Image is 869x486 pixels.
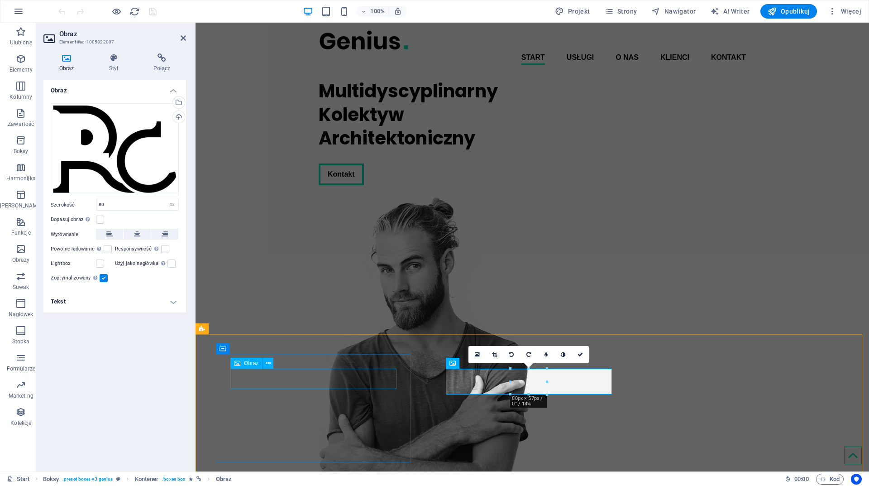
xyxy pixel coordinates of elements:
a: Obróć w prawo o 90° [520,346,537,363]
p: Obrazy [12,256,30,264]
i: Element zawiera animację [189,476,193,481]
p: Zawartość [8,120,34,128]
p: Kolekcje [10,419,31,427]
label: Responsywność [115,244,161,255]
p: Boksy [14,148,29,155]
span: Obraz [244,361,259,366]
h4: Styl [93,53,138,72]
label: Zoptymalizowany [51,273,100,284]
button: 100% [357,6,389,17]
span: 00 00 [794,474,808,485]
button: Opublikuj [760,4,817,19]
h4: Tekst [43,291,186,313]
span: Kliknij, aby zaznaczyć. Kliknij dwukrotnie, aby edytować [135,474,159,485]
button: Usercentrics [851,474,862,485]
p: Suwak [13,284,29,291]
span: Projekt [555,7,590,16]
button: Nawigator [648,4,699,19]
a: Skala szarości [554,346,572,363]
button: reload [129,6,140,17]
label: Dopasuj obraz [51,214,96,225]
label: Użyj jako nagłówka [115,258,168,269]
span: Kliknij, aby zaznaczyć. Kliknij dwukrotnie, aby edytować [43,474,59,485]
button: Kliknij tutaj, aby wyjść z trybu podglądu i kontynuować edycję [111,6,122,17]
a: Rozmyj [537,346,554,363]
span: AI Writer [710,7,750,16]
label: Lightbox [51,258,96,269]
button: AI Writer [707,4,753,19]
p: Marketing [9,392,33,399]
a: Moduł przycinania [486,346,503,363]
i: Przeładuj stronę [129,6,140,17]
i: Po zmianie rozmiaru automatycznie dostosowuje poziom powiększenia do wybranego urządzenia. [394,7,402,15]
span: : [801,476,802,482]
label: Szerokość [51,202,96,207]
p: Stopka [12,338,30,345]
span: . preset-boxes-v3-genius [62,474,113,485]
button: Projekt [551,4,593,19]
nav: breadcrumb [43,474,232,485]
a: Potwierdź ( Ctrl ⏎ ) [572,346,589,363]
p: Harmonijka [6,175,36,182]
a: Obróć w lewo o 90° [503,346,520,363]
a: Wybierz pliki z menedżera plików, zdjęć stockowych lub prześlij plik(i) [468,346,486,363]
span: Nawigator [651,7,696,16]
span: Strony [605,7,637,16]
a: Kliknij, aby anulować zaznaczenie. Kliknij dwukrotnie, aby otworzyć Strony [7,474,30,485]
div: Logopionstronaduze-INiSQmUlh7hBP0BN02N9xg.png [51,103,179,196]
h4: Obraz [43,80,186,96]
button: Więcej [824,4,865,19]
button: Strony [601,4,641,19]
span: Opublikuj [768,7,810,16]
span: Kliknij, aby zaznaczyć. Kliknij dwukrotnie, aby edytować [216,474,232,485]
label: Wyrównanie [51,229,96,240]
p: Kolumny [10,93,32,101]
h6: Czas sesji [785,474,809,485]
button: Kod [816,474,844,485]
h6: 100% [370,6,385,17]
i: Ten element jest powiązany [196,476,201,481]
p: Ulubione [10,39,32,46]
span: . boxes-box [162,474,185,485]
h4: Obraz [43,53,93,72]
label: Powolne ładowanie [51,244,104,255]
p: Nagłówek [9,311,33,318]
p: Formularze [7,365,35,372]
h4: Połącz [138,53,186,72]
h2: Obraz [59,30,186,38]
span: Kod [820,474,840,485]
span: Więcej [828,7,861,16]
h3: Element #ed-1005822007 [59,38,168,46]
div: Projekt (Ctrl+Alt+Y) [551,4,593,19]
i: Ten element jest konfigurowalnym ustawieniem wstępnym [116,476,120,481]
p: Funkcje [11,229,31,236]
p: Elementy [10,66,33,73]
